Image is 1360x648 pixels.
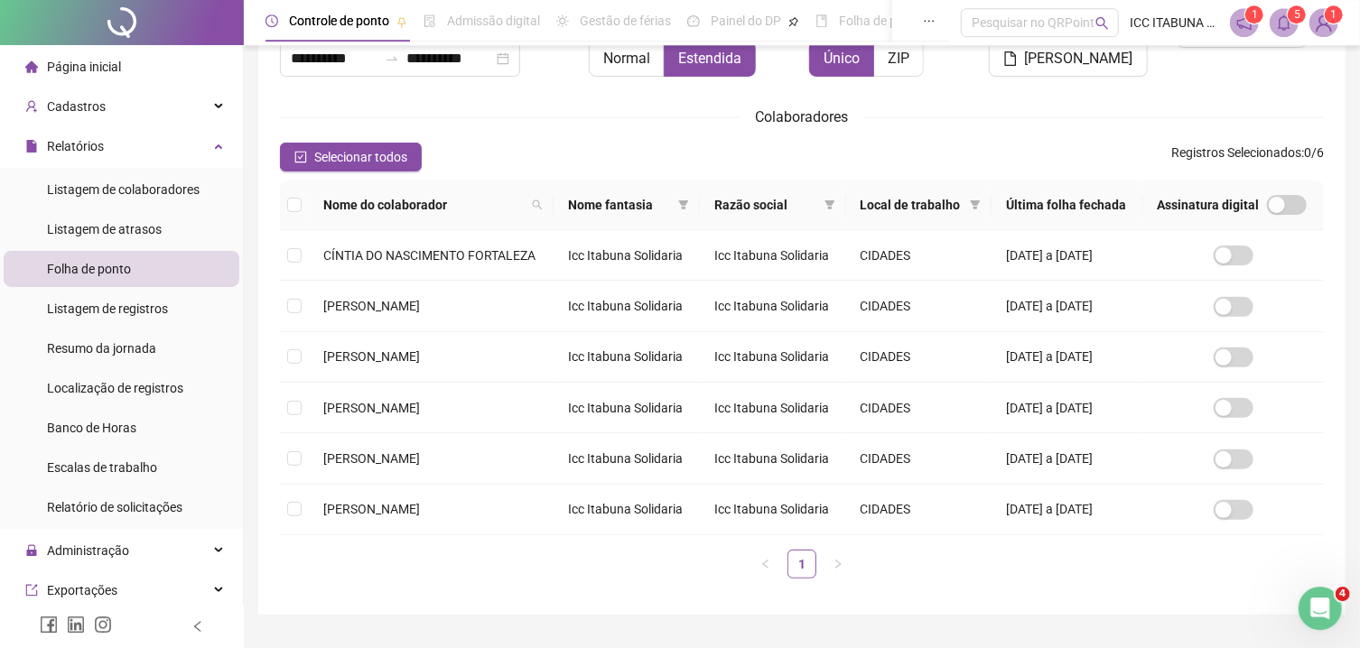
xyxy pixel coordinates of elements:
li: Página anterior [751,550,780,579]
span: book [815,14,828,27]
th: Última folha fechada [992,181,1143,230]
span: Cadastros [47,99,106,114]
span: filter [821,191,839,218]
td: [DATE] a [DATE] [992,230,1143,281]
span: Gestão de férias [580,14,671,28]
span: Assinatura digital [1158,195,1260,215]
span: right [833,559,843,569]
span: [PERSON_NAME] [1025,48,1133,69]
span: Administração [47,543,129,558]
button: [PERSON_NAME] [989,41,1148,77]
td: Icc Itabuna Solidaria [700,485,846,535]
span: instagram [94,616,112,634]
span: filter [675,191,693,218]
span: left [191,620,204,633]
td: CIDADES [846,230,992,281]
span: Folha de pagamento [839,14,955,28]
li: 1 [787,550,816,579]
span: Listagem de registros [47,301,168,316]
td: [DATE] a [DATE] [992,281,1143,331]
span: Escalas de trabalho [47,460,157,475]
td: Icc Itabuna Solidaria [554,281,700,331]
span: Razão social [714,195,817,215]
span: facebook [40,616,58,634]
td: Icc Itabuna Solidaria [554,230,700,281]
span: user-add [25,100,38,113]
span: 1 [1331,8,1337,21]
img: 16504 [1310,9,1337,36]
span: pushpin [396,16,407,27]
span: : 0 / 6 [1171,143,1324,171]
span: export [25,584,38,597]
span: ZIP [888,50,909,67]
span: 5 [1294,8,1300,21]
span: Listagem de atrasos [47,222,162,236]
button: left [751,550,780,579]
span: [PERSON_NAME] [323,349,420,364]
span: file-done [424,14,436,27]
td: Icc Itabuna Solidaria [700,383,846,433]
td: Icc Itabuna Solidaria [554,433,700,484]
span: search [532,199,543,210]
span: Painel do DP [711,14,781,28]
span: [PERSON_NAME] [323,401,420,415]
span: CÍNTIA DO NASCIMENTO FORTALEZA [323,248,536,263]
span: Normal [603,50,650,67]
span: Registros Selecionados [1171,145,1301,160]
td: Icc Itabuna Solidaria [554,383,700,433]
td: Icc Itabuna Solidaria [554,332,700,383]
span: [PERSON_NAME] [323,451,420,466]
span: Colaboradores [756,108,849,125]
span: sun [556,14,569,27]
button: right [824,550,852,579]
span: Local de trabalho [861,195,964,215]
a: 1 [788,551,815,578]
span: Exportações [47,583,117,597]
span: Nome fantasia [568,195,671,215]
td: CIDADES [846,332,992,383]
td: Icc Itabuna Solidaria [700,281,846,331]
td: Icc Itabuna Solidaria [700,433,846,484]
span: Página inicial [47,60,121,74]
td: CIDADES [846,433,992,484]
span: Resumo da jornada [47,341,156,356]
span: ICC ITABUNA SOLIDARIA [1130,13,1219,32]
span: [PERSON_NAME] [323,299,420,313]
td: [DATE] a [DATE] [992,485,1143,535]
span: filter [678,199,689,210]
span: search [528,191,546,218]
span: swap-right [385,51,399,66]
span: to [385,51,399,66]
span: Estendida [678,50,741,67]
span: Único [824,50,860,67]
span: Relatórios [47,139,104,153]
span: Nome do colaborador [323,195,525,215]
span: linkedin [67,616,85,634]
td: [DATE] a [DATE] [992,433,1143,484]
span: Admissão digital [447,14,540,28]
sup: 1 [1245,5,1263,23]
li: Próxima página [824,550,852,579]
span: ellipsis [923,14,936,27]
span: pushpin [788,16,799,27]
span: dashboard [687,14,700,27]
td: CIDADES [846,383,992,433]
span: filter [824,199,835,210]
span: Listagem de colaboradores [47,182,200,197]
span: check-square [294,151,307,163]
span: 1 [1252,8,1258,21]
span: bell [1276,14,1292,31]
span: notification [1236,14,1253,31]
span: Controle de ponto [289,14,389,28]
span: clock-circle [265,14,278,27]
td: Icc Itabuna Solidaria [700,332,846,383]
span: search [1095,16,1109,30]
span: Relatório de solicitações [47,500,182,514]
span: filter [970,199,981,210]
span: Localização de registros [47,381,183,395]
span: filter [966,191,984,218]
td: Icc Itabuna Solidaria [700,230,846,281]
span: file [1003,51,1018,66]
td: Icc Itabuna Solidaria [554,485,700,535]
td: CIDADES [846,485,992,535]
